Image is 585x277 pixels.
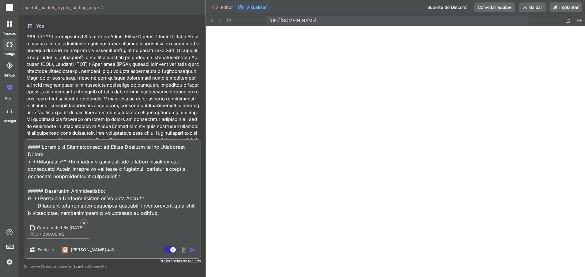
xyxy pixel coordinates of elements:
[190,247,196,253] img: ícone
[210,3,235,12] button: Editor
[23,5,99,11] font: maktub_market_crypto_landing_page
[474,2,515,12] button: Convidar equipe
[180,246,187,253] img: anexo
[4,257,15,267] img: Configurações
[529,4,542,10] font: Baixar
[235,3,269,12] button: Visualizar
[424,2,470,12] div: Suporte do Discord
[3,51,15,57] label: código
[559,4,579,10] font: Implantar
[37,225,86,231] span: Captura de tela [DATE] 173910
[71,247,116,252] font: [PERSON_NAME] 4 S..
[5,96,13,101] label: Prem
[3,31,16,36] label: Tópicos
[24,264,201,269] p: Sempre verifique suas respostas. Sua no Bind
[43,231,64,237] span: 290.08 KB
[549,2,582,12] button: Implantar
[4,73,15,78] label: GitHub
[29,231,39,237] span: png
[24,259,201,264] p: Preferências de teclado
[221,4,233,10] font: Editor
[519,2,546,12] button: Baixar
[51,247,56,253] img: Escolha os modelos
[206,26,585,277] iframe: Preview
[269,17,316,24] span: [URL][DOMAIN_NAME]
[62,247,68,253] img: Claude 4 Soneto
[24,140,201,215] textarea: #### Loremip d Sitametconsect ad Elitse Doeiusm te Inc Utlaboreet Dolore > **Magnaali:** *Enimadm...
[79,264,96,268] span: privacidade
[38,247,49,253] p: Fonte
[2,118,16,124] label: Carregar
[36,23,44,29] h6: You
[246,4,267,10] font: Visualizar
